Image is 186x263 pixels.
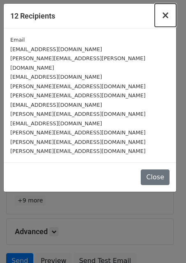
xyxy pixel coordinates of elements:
small: [PERSON_NAME][EMAIL_ADDRESS][DOMAIN_NAME] [10,129,146,136]
small: [PERSON_NAME][EMAIL_ADDRESS][PERSON_NAME][DOMAIN_NAME] [10,55,145,71]
button: Close [141,169,170,185]
button: Close [155,4,176,27]
small: [PERSON_NAME][EMAIL_ADDRESS][DOMAIN_NAME] [10,92,146,99]
small: [PERSON_NAME][EMAIL_ADDRESS][DOMAIN_NAME] [10,83,146,89]
small: [EMAIL_ADDRESS][DOMAIN_NAME] [10,120,102,127]
small: [PERSON_NAME][EMAIL_ADDRESS][DOMAIN_NAME] [10,139,146,145]
iframe: Chat Widget [145,223,186,263]
span: × [161,9,170,21]
small: [EMAIL_ADDRESS][DOMAIN_NAME] [10,102,102,108]
small: [EMAIL_ADDRESS][DOMAIN_NAME] [10,46,102,52]
small: Email [10,37,25,43]
small: [EMAIL_ADDRESS][DOMAIN_NAME] [10,74,102,80]
small: [PERSON_NAME][EMAIL_ADDRESS][DOMAIN_NAME] [10,111,146,117]
h5: 12 Recipients [10,10,55,21]
small: [PERSON_NAME][EMAIL_ADDRESS][DOMAIN_NAME] [10,148,146,154]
